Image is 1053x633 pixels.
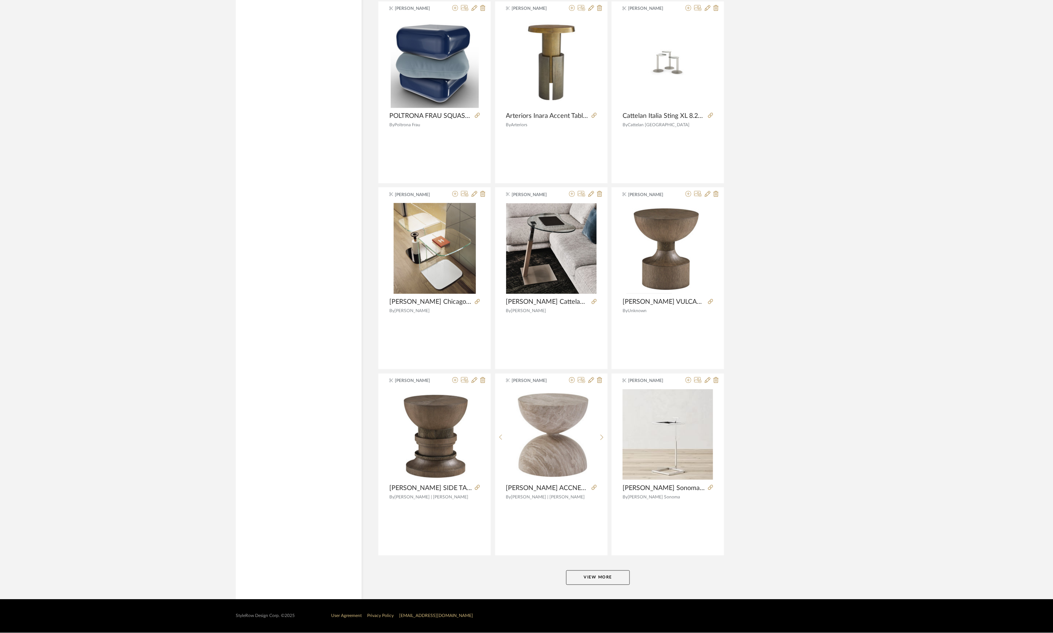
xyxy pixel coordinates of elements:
[506,123,511,127] span: By
[566,570,630,585] button: View More
[389,112,472,120] span: POLTRONA FRAU SQUASH SIDE TABLE 21.25"W X 21.25"D X 18"H
[389,308,394,313] span: By
[623,40,713,85] img: Cattelan Italia Sting XL 8.25" or 10.25"Dia x 21 5/8"H
[623,495,628,499] span: By
[628,191,674,198] span: [PERSON_NAME]
[395,191,441,198] span: [PERSON_NAME]
[627,203,710,294] img: BAKER VULCAN SIDE TABLE 16"DIA X 18"H
[506,17,597,108] img: Arteriors Inara Accent Table #4875 13"Dia x 21"H
[399,614,473,618] a: [EMAIL_ADDRESS][DOMAIN_NAME]
[506,389,596,480] div: 0
[628,495,680,499] span: [PERSON_NAME] Sonoma
[512,191,557,198] span: [PERSON_NAME]
[628,308,647,313] span: Unknown
[506,203,597,294] img: Jesse Chicago Cattelan Italia 31 1/2"W x 19 5/8"D x 29 1/2"H
[397,389,472,480] img: BAKER LAKI SIDE TABLE 16"DIA X 18"H
[391,17,479,108] img: POLTRONA FRAU SQUASH SIDE TABLE 21.25"W X 21.25"D X 18"H
[512,377,557,384] span: [PERSON_NAME]
[623,308,628,313] span: By
[394,123,420,127] span: Poltrona Frau
[623,112,705,120] span: Cattelan Italia Sting XL 8.25" or 10.25"Dia x 21 5/8"H
[395,5,441,12] span: [PERSON_NAME]
[389,298,472,306] span: [PERSON_NAME] Chicago Glass C Shape Side Table 18.9"W x 18.9"D x 22.5"H
[331,614,362,618] a: User Agreement
[394,203,476,294] img: Jesse Chicago Glass C Shape Side Table 18.9"W x 18.9"D x 22.5"H
[506,17,597,108] div: 0
[236,613,295,619] div: StyleRow Design Corp. ©2025
[506,308,511,313] span: By
[395,377,441,384] span: [PERSON_NAME]
[623,484,705,492] span: [PERSON_NAME] Sonoma Martini Accent Table 10.5"sq x 24.25"H
[506,112,589,120] span: Arteriors Inara Accent Table #4875 13"Dia x 21"H
[511,308,547,313] span: [PERSON_NAME]
[512,5,557,12] span: [PERSON_NAME]
[394,495,468,499] span: [PERSON_NAME] | [PERSON_NAME]
[511,495,585,499] span: [PERSON_NAME] | [PERSON_NAME]
[506,484,589,492] span: [PERSON_NAME] ACCNET TABLE 20"DIA X 20"H
[389,123,394,127] span: By
[628,5,674,12] span: [PERSON_NAME]
[628,123,690,127] span: Cattelan [GEOGRAPHIC_DATA]
[628,377,674,384] span: [PERSON_NAME]
[623,389,713,480] img: Williams Sonoma Martini Accent Table 10.5"sq x 24.25"H
[394,308,430,313] span: [PERSON_NAME]
[511,389,592,480] img: BAKER THERA ACCNET TABLE 20"DIA X 20"H
[623,123,628,127] span: By
[506,298,589,306] span: [PERSON_NAME] Cattelan Italia 31 1/2"W x 19 5/8"D x 29 1/2"H
[367,614,394,618] a: Privacy Policy
[506,495,511,499] span: By
[389,484,472,492] span: [PERSON_NAME] SIDE TABLE 16"DIA X 18"H
[389,495,394,499] span: By
[511,123,528,127] span: Arteriors
[623,298,705,306] span: [PERSON_NAME] VULCAN SIDE TABLE 16"DIA X 18"H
